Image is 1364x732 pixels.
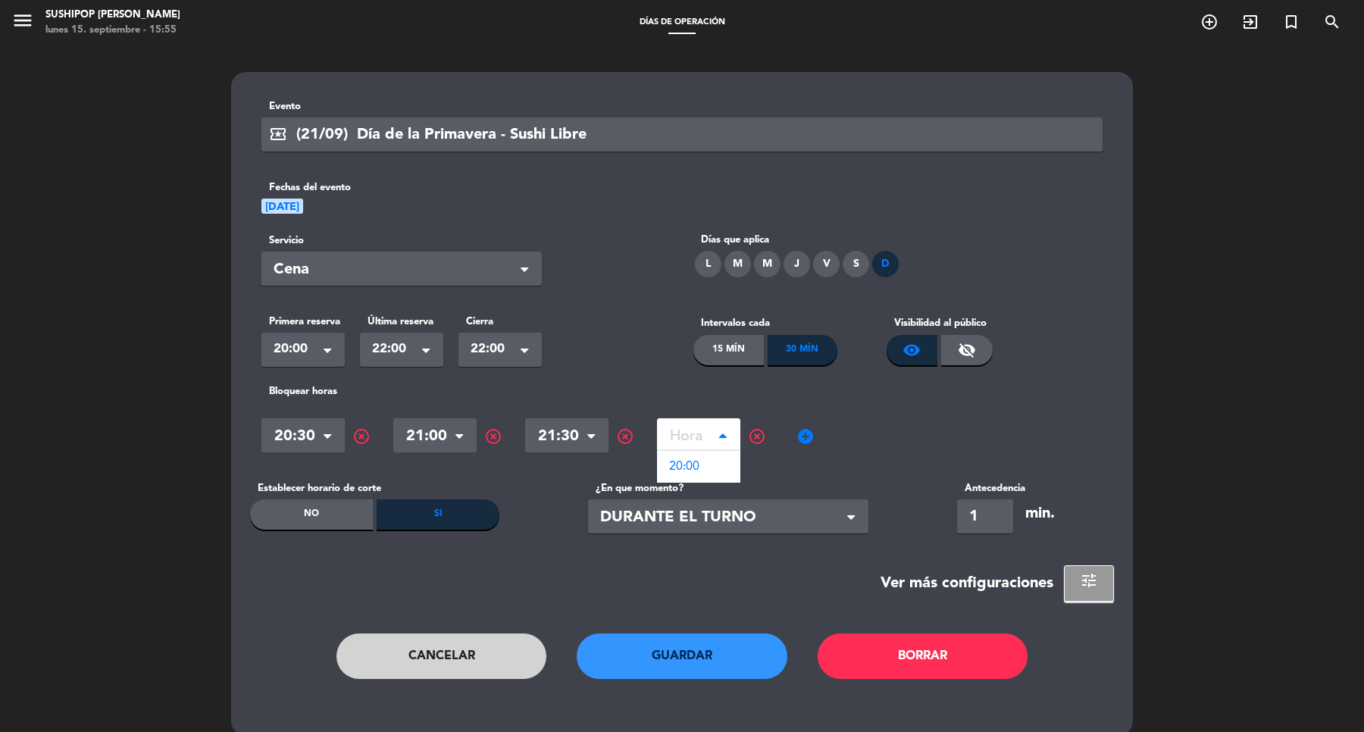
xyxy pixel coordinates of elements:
[377,499,499,530] div: Si
[693,232,1103,248] div: Días que aplica
[695,251,721,277] div: L
[588,480,868,496] label: ¿En que momento?
[1200,13,1219,31] i: add_circle_outline
[957,499,1013,533] input: 0
[818,633,1028,679] button: Borrar
[748,427,766,446] span: highlight_off
[693,335,764,365] div: 15 Mín
[577,633,787,679] button: Guardar
[261,180,1103,196] div: Fechas del evento
[458,314,542,330] label: Cierra
[616,427,634,446] span: highlight_off
[484,427,502,446] span: highlight_off
[1064,565,1114,602] button: tune
[250,499,373,530] div: No
[903,341,921,359] span: visibility
[261,314,345,330] label: Primera reserva
[813,251,840,277] div: V
[1241,13,1259,31] i: exit_to_app
[881,571,1053,596] div: Ver más configuraciones
[336,633,547,679] button: Cancelar
[1080,571,1098,590] span: tune
[45,8,180,23] div: Sushipop [PERSON_NAME]
[958,341,976,359] span: visibility_off
[632,18,733,27] span: Días de Operación
[250,480,499,496] label: Establecer horario de corte
[471,339,518,360] span: 22:00
[669,461,699,473] span: 20:00
[724,251,751,277] div: M
[693,315,887,331] label: Intervalos cada
[957,480,1025,496] label: Antecedencia
[1025,502,1055,527] div: min.
[11,9,34,32] i: menu
[352,427,371,446] span: highlight_off
[1282,13,1300,31] i: turned_in_not
[796,427,815,446] span: add_circle
[872,251,899,277] div: D
[754,251,781,277] div: M
[269,125,287,143] span: local_activity
[843,251,869,277] div: S
[887,315,1103,331] label: Visibilidad al público
[261,199,303,214] div: [DATE]
[1323,13,1341,31] i: search
[11,9,34,37] button: menu
[261,383,1103,399] label: Bloquear horas
[784,251,810,277] div: J
[274,258,518,283] span: Cena
[372,339,419,360] span: 22:00
[274,339,321,360] span: 20:00
[600,505,844,530] span: DURANTE EL TURNO
[360,314,443,330] label: Última reserva
[261,99,1103,114] label: Evento
[45,23,180,38] div: lunes 15. septiembre - 15:55
[261,233,542,249] label: Servicio
[768,335,838,365] div: 30 Mín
